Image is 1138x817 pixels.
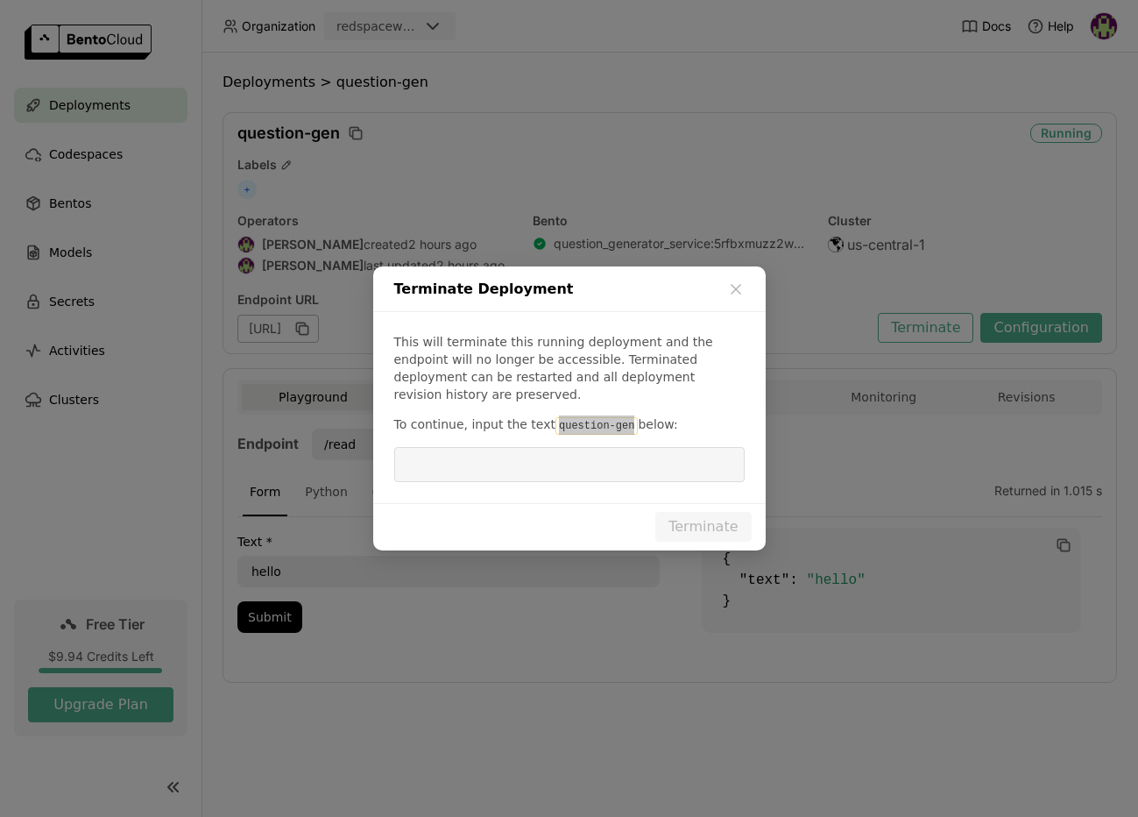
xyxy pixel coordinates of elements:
[373,266,766,312] div: Terminate Deployment
[655,512,751,542] button: Terminate
[638,417,677,431] span: below:
[394,333,745,403] p: This will terminate this running deployment and the endpoint will no longer be accessible. Termin...
[394,417,555,431] span: To continue, input the text
[555,417,638,435] code: question-gen
[373,266,766,551] div: dialog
